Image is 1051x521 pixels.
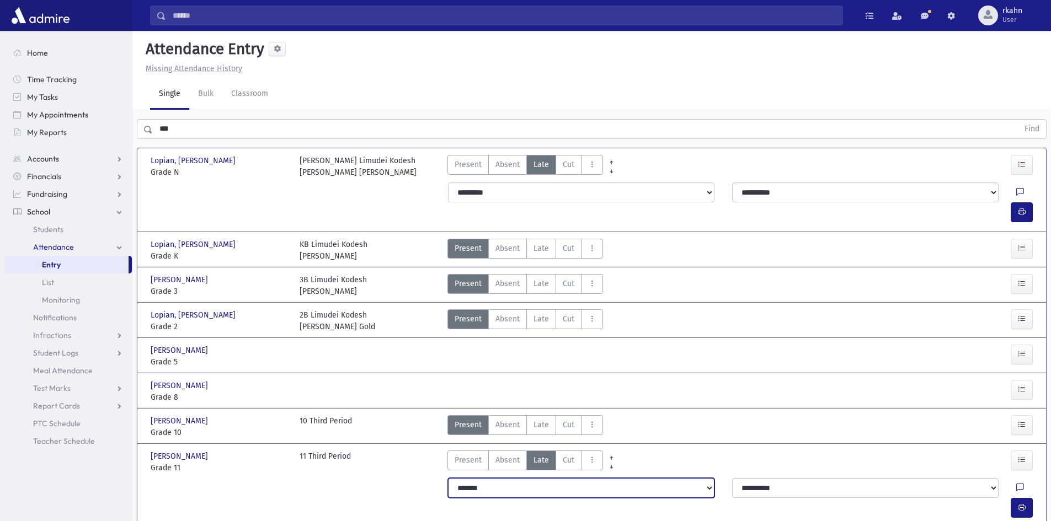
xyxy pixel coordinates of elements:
[33,330,71,340] span: Infractions
[151,462,289,474] span: Grade 11
[447,415,603,438] div: AttTypes
[447,450,603,474] div: AttTypes
[151,274,210,286] span: [PERSON_NAME]
[141,40,264,58] h5: Attendance Entry
[33,366,93,375] span: Meal Attendance
[4,397,132,415] a: Report Cards
[563,419,574,431] span: Cut
[27,127,67,137] span: My Reports
[151,450,210,462] span: [PERSON_NAME]
[151,166,289,178] span: Grade N
[495,313,520,325] span: Absent
[33,401,80,411] span: Report Cards
[4,221,132,238] a: Students
[447,239,603,262] div: AttTypes
[533,454,549,466] span: Late
[33,383,71,393] span: Test Marks
[495,159,520,170] span: Absent
[4,415,132,432] a: PTC Schedule
[151,250,289,262] span: Grade K
[300,450,351,474] div: 11 Third Period
[4,309,132,326] a: Notifications
[455,454,482,466] span: Present
[300,274,367,297] div: 3B Limudei Kodesh [PERSON_NAME]
[4,88,132,106] a: My Tasks
[151,345,210,356] span: [PERSON_NAME]
[300,415,352,438] div: 10 Third Period
[4,291,132,309] a: Monitoring
[455,243,482,254] span: Present
[563,454,574,466] span: Cut
[27,92,58,102] span: My Tasks
[4,273,132,291] a: List
[189,79,222,110] a: Bulk
[33,242,74,252] span: Attendance
[533,159,549,170] span: Late
[146,64,242,73] u: Missing Attendance History
[4,185,132,203] a: Fundraising
[150,79,189,110] a: Single
[27,189,67,199] span: Fundraising
[151,427,289,438] span: Grade 10
[151,309,238,321] span: Lopian, [PERSON_NAME]
[533,278,549,289] span: Late
[533,419,549,431] span: Late
[27,48,48,58] span: Home
[4,44,132,62] a: Home
[447,155,603,178] div: AttTypes
[563,313,574,325] span: Cut
[4,432,132,450] a: Teacher Schedule
[27,171,61,181] span: Financials
[4,168,132,185] a: Financials
[151,321,289,332] span: Grade 2
[151,356,289,368] span: Grade 5
[33,313,77,323] span: Notifications
[533,313,549,325] span: Late
[4,123,132,141] a: My Reports
[4,326,132,344] a: Infractions
[495,454,520,466] span: Absent
[42,277,54,287] span: List
[495,278,520,289] span: Absent
[151,155,238,166] span: Lopian, [PERSON_NAME]
[33,348,78,358] span: Student Logs
[447,309,603,332] div: AttTypes
[495,243,520,254] span: Absent
[42,295,80,305] span: Monitoring
[27,74,77,84] span: Time Tracking
[4,256,129,273] a: Entry
[455,159,482,170] span: Present
[27,207,50,217] span: School
[166,6,842,25] input: Search
[4,362,132,379] a: Meal Attendance
[455,278,482,289] span: Present
[495,419,520,431] span: Absent
[222,79,277,110] a: Classroom
[141,64,242,73] a: Missing Attendance History
[27,154,59,164] span: Accounts
[4,238,132,256] a: Attendance
[563,159,574,170] span: Cut
[300,155,417,178] div: [PERSON_NAME] Limudei Kodesh [PERSON_NAME] [PERSON_NAME]
[4,106,132,123] a: My Appointments
[151,239,238,250] span: Lopian, [PERSON_NAME]
[151,415,210,427] span: [PERSON_NAME]
[9,4,72,26] img: AdmirePro
[1002,7,1022,15] span: rkahn
[563,243,574,254] span: Cut
[33,436,95,446] span: Teacher Schedule
[33,224,63,234] span: Students
[4,344,132,362] a: Student Logs
[455,419,482,431] span: Present
[4,203,132,221] a: School
[1002,15,1022,24] span: User
[533,243,549,254] span: Late
[27,110,88,120] span: My Appointments
[151,380,210,391] span: [PERSON_NAME]
[4,150,132,168] a: Accounts
[447,274,603,297] div: AttTypes
[300,309,375,332] div: 2B Limudei Kodesh [PERSON_NAME] Gold
[1018,120,1046,138] button: Find
[455,313,482,325] span: Present
[300,239,367,262] div: KB Limudei Kodesh [PERSON_NAME]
